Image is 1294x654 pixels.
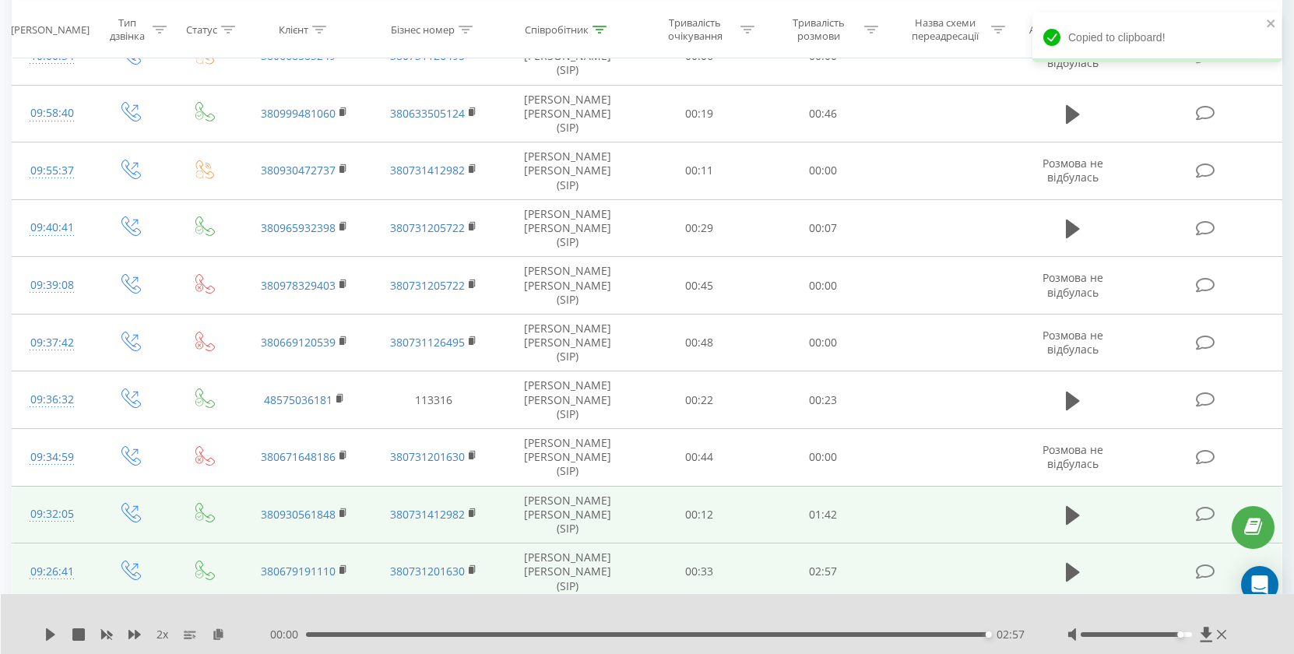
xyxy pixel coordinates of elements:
[28,499,76,529] div: 09:32:05
[525,23,589,36] div: Співробітник
[261,163,336,178] a: 380930472737
[904,16,987,43] div: Назва схеми переадресації
[498,429,637,487] td: [PERSON_NAME] [PERSON_NAME] (SIP)
[997,627,1025,642] span: 02:57
[1043,442,1103,471] span: Розмова не відбулась
[1178,631,1184,638] div: Accessibility label
[761,199,884,257] td: 00:07
[261,106,336,121] a: 380999481060
[279,23,308,36] div: Клієнт
[498,543,637,601] td: [PERSON_NAME] [PERSON_NAME] (SIP)
[28,213,76,243] div: 09:40:41
[1032,12,1282,62] div: Copied to clipboard!
[261,449,336,464] a: 380671648186
[1043,156,1103,185] span: Розмова не відбулась
[28,270,76,301] div: 09:39:08
[270,627,306,642] span: 00:00
[498,371,637,429] td: [PERSON_NAME] [PERSON_NAME] (SIP)
[390,106,465,121] a: 380633505124
[28,328,76,358] div: 09:37:42
[637,371,761,429] td: 00:22
[637,142,761,200] td: 00:11
[261,278,336,293] a: 380978329403
[761,486,884,543] td: 01:42
[390,335,465,350] a: 380731126495
[498,85,637,142] td: [PERSON_NAME] [PERSON_NAME] (SIP)
[28,98,76,128] div: 09:58:40
[637,85,761,142] td: 00:19
[391,23,455,36] div: Бізнес номер
[390,507,465,522] a: 380731412982
[28,442,76,473] div: 09:34:59
[1241,566,1278,603] div: Open Intercom Messenger
[761,314,884,371] td: 00:00
[1266,17,1277,32] button: close
[264,392,332,407] a: 48575036181
[761,543,884,601] td: 02:57
[761,85,884,142] td: 00:46
[637,486,761,543] td: 00:12
[369,371,498,429] td: 113316
[261,564,336,578] a: 380679191110
[653,16,737,43] div: Тривалість очікування
[28,385,76,415] div: 09:36:32
[28,156,76,186] div: 09:55:37
[1043,270,1103,299] span: Розмова не відбулась
[637,257,761,315] td: 00:45
[498,142,637,200] td: [PERSON_NAME] [PERSON_NAME] (SIP)
[498,199,637,257] td: [PERSON_NAME] [PERSON_NAME] (SIP)
[156,627,168,642] span: 2 x
[105,16,149,43] div: Тип дзвінка
[390,163,465,178] a: 380731412982
[390,220,465,235] a: 380731205722
[761,142,884,200] td: 00:00
[498,257,637,315] td: [PERSON_NAME] [PERSON_NAME] (SIP)
[261,335,336,350] a: 380669120539
[1043,328,1103,357] span: Розмова не відбулась
[390,449,465,464] a: 380731201630
[390,278,465,293] a: 380731205722
[637,429,761,487] td: 00:44
[986,631,992,638] div: Accessibility label
[637,199,761,257] td: 00:29
[777,16,860,43] div: Тривалість розмови
[761,429,884,487] td: 00:00
[637,314,761,371] td: 00:48
[261,220,336,235] a: 380965932398
[28,557,76,587] div: 09:26:41
[261,507,336,522] a: 380930561848
[637,543,761,601] td: 00:33
[761,257,884,315] td: 00:00
[498,486,637,543] td: [PERSON_NAME] [PERSON_NAME] (SIP)
[761,371,884,429] td: 00:23
[186,23,217,36] div: Статус
[498,314,637,371] td: [PERSON_NAME] [PERSON_NAME] (SIP)
[1029,23,1127,36] div: Аудіозапис розмови
[11,23,90,36] div: [PERSON_NAME]
[390,564,465,578] a: 380731201630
